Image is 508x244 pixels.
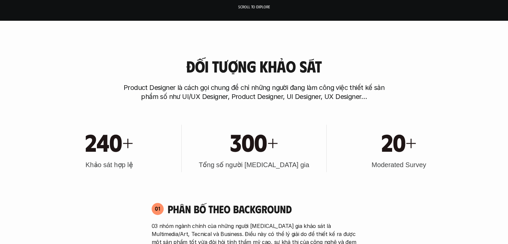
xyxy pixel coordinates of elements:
[86,160,133,169] h3: Khảo sát hợp lệ
[371,160,426,169] h3: Moderated Survey
[381,127,416,156] h1: 20+
[186,57,322,75] h3: Đối tượng khảo sát
[168,203,357,215] h4: Phân bố theo background
[238,4,270,9] p: Scroll to explore
[230,127,278,156] h1: 300+
[121,83,388,101] p: Product Designer là cách gọi chung để chỉ những người đang làm công việc thiết kế sản phẩm số như...
[85,127,133,156] h1: 240+
[199,160,309,169] h3: Tổng số người [MEDICAL_DATA] gia
[155,206,160,211] p: 01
